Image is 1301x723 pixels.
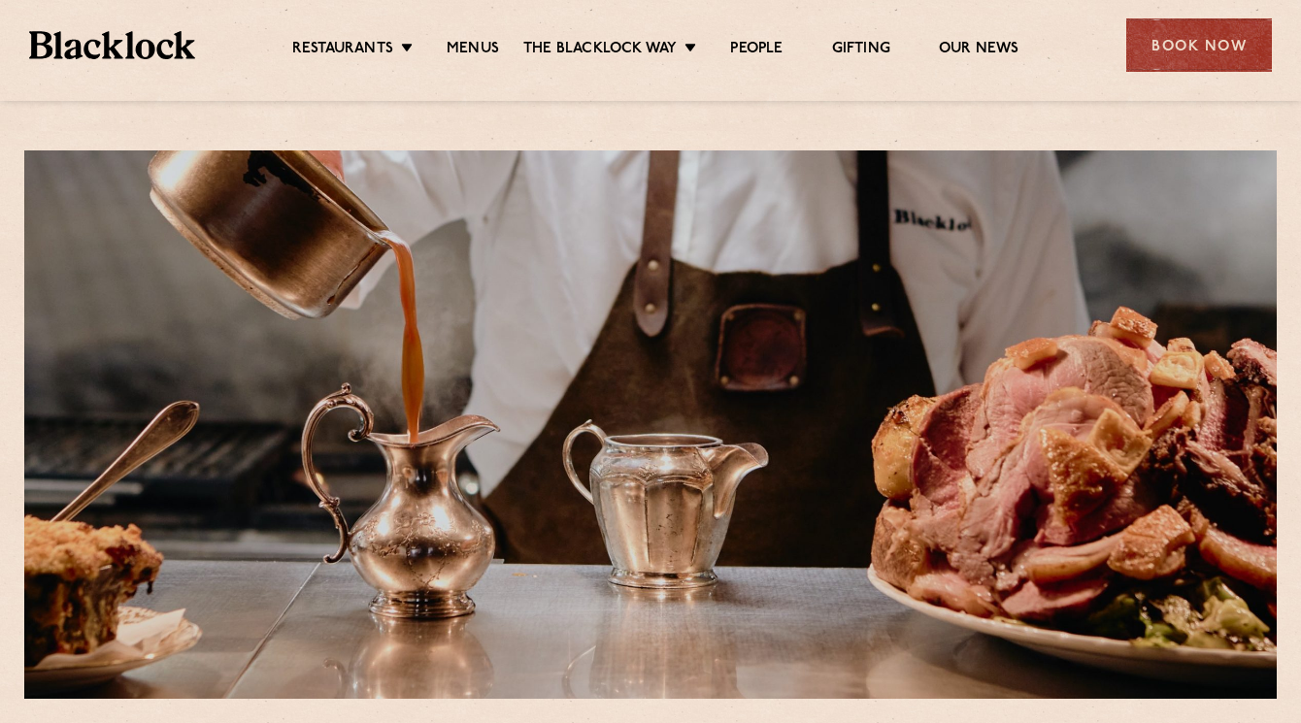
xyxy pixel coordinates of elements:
[832,40,890,61] a: Gifting
[730,40,783,61] a: People
[29,31,195,59] img: BL_Textured_Logo-footer-cropped.svg
[939,40,1019,61] a: Our News
[523,40,677,61] a: The Blacklock Way
[447,40,499,61] a: Menus
[292,40,393,61] a: Restaurants
[1126,18,1272,72] div: Book Now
